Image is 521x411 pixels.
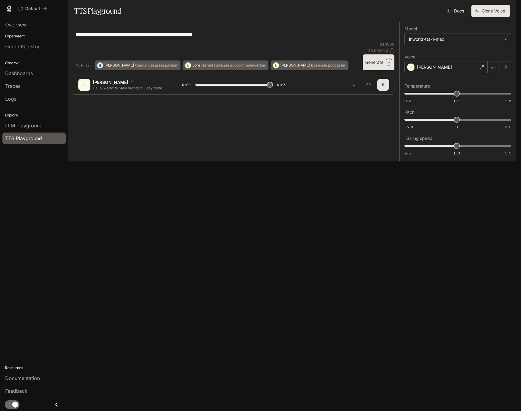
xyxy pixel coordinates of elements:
button: Hide [73,60,93,70]
button: L[PERSON_NAME]Boeiende podcaster [271,60,348,70]
span: 0:03 [277,82,285,88]
div: L [79,80,89,90]
span: 0.5 [404,150,411,156]
div: L [273,60,279,70]
button: E[PERSON_NAME]Casual gesprekspartner [95,60,180,70]
button: Clone Voice [471,5,510,17]
p: Talking speed [404,136,432,140]
span: 1.0 [453,150,460,156]
p: Temperature [404,84,430,88]
p: Hello, world! What a wonderful day to be a text-to-speech model! [93,85,167,91]
p: Voice [404,55,415,59]
button: Copy Voice ID [128,81,137,84]
p: Default [25,6,40,11]
a: Docs [446,5,467,17]
span: 5.0 [505,124,511,130]
p: ⏎ [386,57,392,68]
div: inworld-tts-1-max [405,33,511,45]
button: LLoreGeruststellende supportmedewerker [183,60,268,70]
p: Geruststellende supportmedewerker [201,64,266,67]
button: Download audio [348,79,360,91]
span: 1.1 [453,98,460,103]
p: [PERSON_NAME] [104,64,134,67]
span: 0 [456,124,458,130]
p: 64 / 1000 [380,42,394,47]
span: 0:02 [182,82,191,88]
span: -5.0 [404,124,413,130]
h1: TTS Playground [74,5,121,17]
button: GenerateCTRL +⏎ [363,54,394,70]
p: Lore [192,64,200,67]
p: [PERSON_NAME] [280,64,310,67]
p: [PERSON_NAME] [417,64,452,70]
button: All workspaces [16,2,50,15]
div: L [185,60,191,70]
p: Model [404,27,417,31]
div: inworld-tts-1-max [409,36,501,42]
span: 0.7 [404,98,411,103]
p: Casual gesprekspartner [135,64,178,67]
span: 1.5 [505,98,511,103]
p: Boeiende podcaster [311,64,346,67]
p: [PERSON_NAME] [93,79,128,85]
span: 1.5 [505,150,511,156]
p: Pitch [404,110,414,114]
p: $ 0.000640 [368,48,388,53]
p: CTRL + [386,57,392,64]
button: Inspect [362,79,375,91]
div: E [97,60,103,70]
